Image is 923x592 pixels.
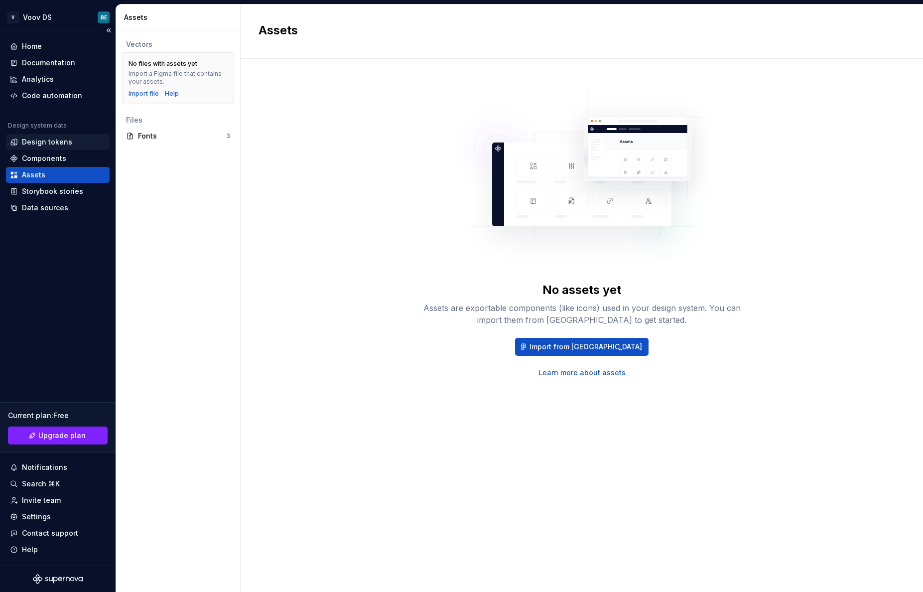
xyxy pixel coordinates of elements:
div: Design tokens [22,137,72,147]
a: Storybook stories [6,183,110,199]
svg: Supernova Logo [33,574,83,584]
span: Import from [GEOGRAPHIC_DATA] [529,342,642,352]
div: Home [22,41,42,51]
a: Learn more about assets [538,368,626,378]
div: Assets [124,12,236,22]
div: Components [22,153,66,163]
div: Documentation [22,58,75,68]
div: Current plan : Free [8,411,108,421]
div: Invite team [22,495,61,505]
div: Data sources [22,203,68,213]
a: Data sources [6,200,110,216]
h2: Assets [259,22,893,38]
div: No assets yet [542,282,621,298]
div: Analytics [22,74,54,84]
div: Search ⌘K [22,479,60,489]
button: Search ⌘K [6,476,110,492]
button: Notifications [6,459,110,475]
a: Code automation [6,88,110,104]
a: Analytics [6,71,110,87]
a: Components [6,150,110,166]
div: Settings [22,512,51,522]
div: Assets are exportable components (like icons) used in your design system. You can import them fro... [422,302,741,326]
div: No files with assets yet [129,60,197,68]
button: VVoov DSBE [2,6,114,28]
span: Upgrade plan [38,431,86,441]
a: Upgrade plan [8,427,108,444]
div: Design system data [8,122,67,130]
a: Home [6,38,110,54]
div: Storybook stories [22,186,83,196]
button: Import from [GEOGRAPHIC_DATA] [515,338,649,356]
button: Contact support [6,525,110,541]
a: Fonts3 [122,128,234,144]
a: Design tokens [6,134,110,150]
div: Contact support [22,528,78,538]
div: Vectors [126,39,230,49]
a: Help [165,90,179,98]
a: Invite team [6,492,110,508]
a: Documentation [6,55,110,71]
div: Help [22,545,38,555]
a: Settings [6,509,110,525]
div: Notifications [22,462,67,472]
div: Fonts [138,131,226,141]
div: Assets [22,170,45,180]
button: Import file [129,90,159,98]
div: 3 [226,132,230,140]
div: Import a Figma file that contains your assets. [129,70,228,86]
button: Collapse sidebar [102,23,116,37]
div: V [7,11,19,23]
a: Assets [6,167,110,183]
div: Code automation [22,91,82,101]
div: Voov DS [23,12,52,22]
button: Help [6,542,110,558]
div: Files [126,115,230,125]
div: BE [101,13,107,21]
